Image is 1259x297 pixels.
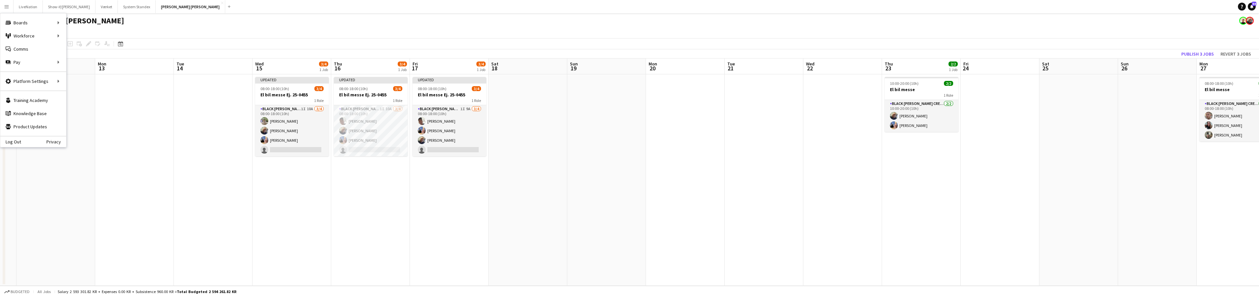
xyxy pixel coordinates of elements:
div: Pay [0,56,66,69]
span: Thu [334,61,342,67]
button: [PERSON_NAME] [PERSON_NAME] [156,0,225,13]
app-card-role: Black [PERSON_NAME] Crew ([PERSON_NAME])1I10A3/408:00-18:00 (10h)[PERSON_NAME][PERSON_NAME][PERSO... [334,105,408,156]
button: Revert 3 jobs [1218,50,1254,58]
span: 3/4 [476,62,486,66]
button: System Standex [118,0,156,13]
span: 1 Role [393,98,402,103]
span: 3/4 [398,62,407,66]
a: Product Updates [0,120,66,133]
span: 2/2 [944,81,953,86]
span: Sun [570,61,578,67]
a: 54 [1248,3,1256,11]
span: Tue [176,61,184,67]
button: Publish 3 jobs [1179,50,1217,58]
button: Show-if/[PERSON_NAME] [43,0,95,13]
div: Boards [0,16,66,29]
div: Platform Settings [0,75,66,88]
span: 08:00-18:00 (10h) [260,86,289,91]
h3: El bil messe [885,87,958,92]
span: Sun [1121,61,1129,67]
span: Tue [727,61,735,67]
a: Log Out [0,139,21,144]
span: Sat [491,61,498,67]
div: Updated [413,77,486,82]
div: Workforce [0,29,66,42]
span: 26 [1120,64,1129,72]
span: 08:00-18:00 (10h) [1205,81,1233,86]
span: 08:00-18:00 (10h) [418,86,446,91]
a: Training Academy [0,94,66,107]
div: 1 Job [477,67,485,72]
div: 1 Job [319,67,328,72]
span: 22 [805,64,815,72]
span: 27 [1198,64,1208,72]
span: 24 [962,64,969,72]
span: 17 [412,64,418,72]
div: 1 Job [949,67,957,72]
app-job-card: Updated08:00-18:00 (10h)3/4El bil messe Ej. 25-04551 RoleBlack [PERSON_NAME] Crew ([PERSON_NAME])... [413,77,486,156]
span: 3/4 [393,86,402,91]
span: Thu [885,61,893,67]
app-job-card: 10:00-20:00 (10h)2/2El bil messe1 RoleBlack [PERSON_NAME] Crew ([PERSON_NAME])2/210:00-20:00 (10h... [885,77,958,132]
app-card-role: Black [PERSON_NAME] Crew ([PERSON_NAME])1I10A3/408:00-18:00 (10h)[PERSON_NAME][PERSON_NAME][PERSO... [255,105,329,156]
span: 1 Role [314,98,324,103]
span: Fri [413,61,418,67]
div: 1 Job [398,67,407,72]
a: Comms [0,42,66,56]
span: 18 [490,64,498,72]
span: 1 Role [471,98,481,103]
span: 16 [333,64,342,72]
span: Total Budgeted 2 594 261.82 KR [177,289,236,294]
span: 54 [1252,2,1256,6]
app-user-avatar: Armando NIkol Irom [1239,17,1247,25]
span: 13 [97,64,106,72]
h3: El bil messe Ej. 25-0455 [334,92,408,98]
span: 3/4 [319,62,328,66]
app-card-role: Black [PERSON_NAME] Crew ([PERSON_NAME])1I9A3/408:00-18:00 (10h)[PERSON_NAME][PERSON_NAME][PERSON... [413,105,486,156]
span: 21 [726,64,735,72]
a: Privacy [46,139,66,144]
span: 20 [648,64,657,72]
div: Salary 2 593 301.82 KR + Expenses 0.00 KR + Subsistence 960.00 KR = [58,289,236,294]
span: Fri [963,61,969,67]
div: Updated [334,77,408,82]
span: Wed [255,61,264,67]
span: 15 [254,64,264,72]
span: Wed [806,61,815,67]
div: Updated [255,77,329,82]
span: 23 [884,64,893,72]
button: LiveNation [13,0,43,13]
span: 3/4 [472,86,481,91]
app-user-avatar: Danny Tranekær [1246,17,1254,25]
span: 08:00-18:00 (10h) [339,86,368,91]
span: Mon [98,61,106,67]
span: All jobs [36,289,52,294]
h3: El bil messe Ej. 25-0455 [413,92,486,98]
h3: El bil messe Ej. 25-0455 [255,92,329,98]
span: 19 [569,64,578,72]
app-card-role: Black [PERSON_NAME] Crew ([PERSON_NAME])2/210:00-20:00 (10h)[PERSON_NAME][PERSON_NAME] [885,100,958,132]
button: Værket [95,0,118,13]
span: 14 [175,64,184,72]
span: 3/4 [314,86,324,91]
a: Knowledge Base [0,107,66,120]
span: Mon [649,61,657,67]
span: 1 Role [944,93,953,98]
span: 25 [1041,64,1049,72]
span: Budgeted [11,289,30,294]
span: 2/2 [949,62,958,66]
app-job-card: Updated08:00-18:00 (10h)3/4El bil messe Ej. 25-04551 RoleBlack [PERSON_NAME] Crew ([PERSON_NAME])... [255,77,329,156]
button: Budgeted [3,288,31,295]
span: Sat [1042,61,1049,67]
span: Mon [1199,61,1208,67]
span: 10:00-20:00 (10h) [890,81,919,86]
app-job-card: Updated08:00-18:00 (10h)3/4El bil messe Ej. 25-04551 RoleBlack [PERSON_NAME] Crew ([PERSON_NAME])... [334,77,408,156]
